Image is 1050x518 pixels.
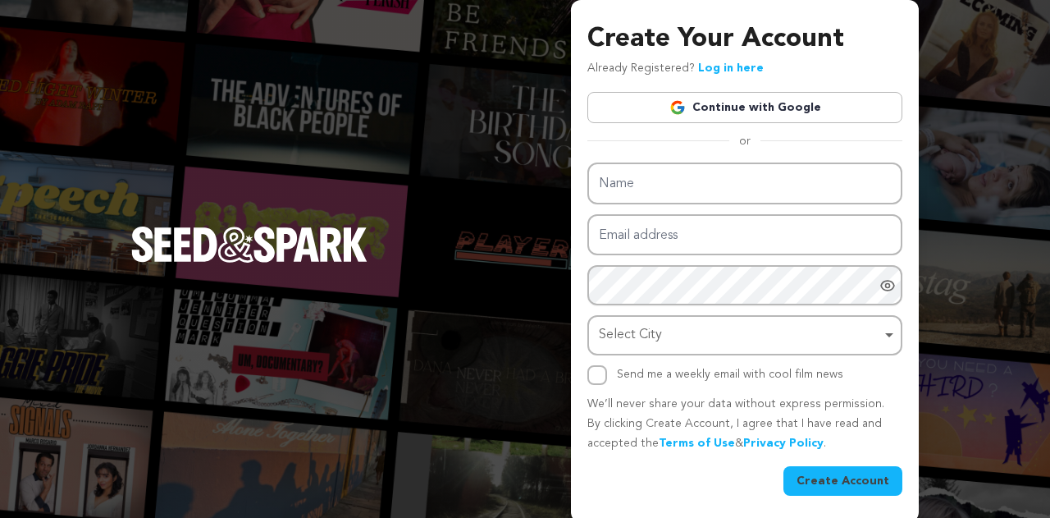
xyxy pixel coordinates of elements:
[587,20,902,59] h3: Create Your Account
[587,92,902,123] a: Continue with Google
[587,395,902,453] p: We’ll never share your data without express permission. By clicking Create Account, I agree that ...
[131,227,367,263] img: Seed&Spark Logo
[698,62,764,74] a: Log in here
[587,163,902,204] input: Name
[669,99,686,116] img: Google logo
[729,133,760,149] span: or
[879,277,896,294] a: Show password as plain text. Warning: this will display your password on the screen.
[617,369,843,380] label: Send me a weekly email with cool film news
[131,227,367,296] a: Seed&Spark Homepage
[783,466,902,496] button: Create Account
[743,438,824,449] a: Privacy Policy
[599,323,881,347] div: Select City
[659,438,735,449] a: Terms of Use
[587,214,902,256] input: Email address
[587,59,764,79] p: Already Registered?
